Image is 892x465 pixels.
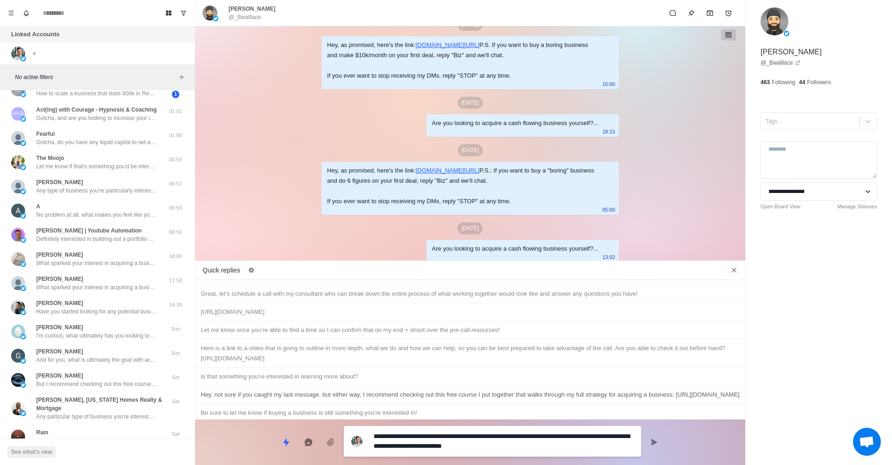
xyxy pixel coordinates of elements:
p: [DATE] [458,97,483,109]
img: picture [20,189,26,194]
img: picture [213,16,218,21]
a: Manage Statuses [837,203,877,211]
div: Let me know once you’re able to find a time so I can confirm that on my end + shoot over the pre-... [201,325,740,335]
button: Quick replies [277,433,295,452]
button: Show unread conversations [176,6,191,20]
p: [PERSON_NAME] [36,275,83,283]
button: Menu [4,6,19,20]
img: picture [11,252,25,266]
p: 14:30 [164,301,187,309]
p: Sat [164,430,187,438]
p: Let me know if that’s something you’d be interested in and I can set you up on a call with my con... [36,162,157,171]
a: [DOMAIN_NAME][URL] [416,41,479,48]
img: picture [11,373,25,387]
p: [DATE] [458,222,483,234]
img: picture [20,116,26,122]
button: Add filters [176,72,187,83]
p: 01:00 [164,132,187,139]
div: Hey, not sure if you caught my last message, but either way, I recommend checking out this free c... [201,390,740,400]
span: 1 [172,91,179,98]
img: picture [11,228,25,242]
img: picture [20,165,26,170]
p: I'm curious, what ultimately has you looking to acquiring a cash-flowing business? [36,332,157,340]
p: 00:55 [164,204,187,212]
p: Following [772,78,795,86]
img: picture [20,140,26,146]
p: Any particular type of business you're interested in acquiring specifically? [36,412,157,421]
button: Close quick replies [727,263,741,278]
a: @_Bwalllace [761,59,800,67]
p: [DATE] [458,144,483,156]
div: Hey, as promised, here's the link: P.S.: If you want to buy a "boring" business and do 6 figures ... [327,166,598,206]
div: Be sure to let me know if buying a business is still something you're interested in! [201,408,740,418]
button: Add account [29,48,40,59]
p: 00:59 [164,156,187,164]
img: picture [20,213,26,219]
p: [PERSON_NAME] [229,5,275,13]
button: Mark as unread [663,4,682,22]
button: Add reminder [719,4,738,22]
p: [PERSON_NAME] [36,251,83,259]
p: Sat [164,373,187,381]
p: [PERSON_NAME] [36,299,83,307]
p: [PERSON_NAME] | Youtube Automation [36,226,142,235]
p: Gotcha, do you have any liquid capital to set aside to acquire a business? [36,138,157,146]
p: @_Bwalllace [229,13,261,21]
img: picture [20,56,26,61]
img: picture [20,92,26,97]
button: Add media [321,433,340,452]
img: picture [11,401,25,415]
div: Open chat [853,428,881,456]
div: Are you looking to acquire a cash flowing business yourself?... [432,118,598,128]
img: picture [20,334,26,339]
p: 44 [799,78,805,86]
p: Have you started looking for any potential businesses to acquire yet? [36,437,157,445]
img: picture [20,286,26,291]
p: Definitely interested in building out a portfolio of faceless channels. [36,235,157,243]
div: Here is a link to a video that is going to outline in more depth, what we do and how we can help,... [201,343,740,364]
button: Archive [701,4,719,22]
img: picture [351,436,362,447]
div: Is that something you're interested in learning more about? [201,372,740,382]
button: See what's new [7,446,56,458]
p: The Moojo [36,154,64,162]
img: picture [11,46,25,60]
button: Edit quick replies [244,263,259,278]
p: [PERSON_NAME] [761,46,822,58]
p: Sun [164,325,187,333]
p: Linked Accounts [11,30,59,39]
img: picture [11,204,25,218]
button: Send message [645,433,663,452]
p: Fearful [36,130,55,138]
div: Are you looking to acquire a cash flowing business yourself?... [432,244,598,254]
p: But I recommend checking out this free course that breaks down my full strategy for acquiring a b... [36,380,157,388]
p: How to scale a business that does 600k in Revenue to 2-3M [36,89,157,98]
p: [PERSON_NAME], [US_STATE] Homes Realty & Mortgage [36,396,164,412]
p: And for you, what is ultimately the goal with acquiring a business? [36,356,157,364]
p: Sat [164,398,187,405]
button: Pin [682,4,701,22]
a: [DOMAIN_NAME][URL] [416,167,479,174]
img: picture [11,179,25,193]
img: picture [11,155,25,169]
img: picture [11,300,25,314]
img: picture [20,237,26,243]
p: [PERSON_NAME] [36,347,83,356]
p: 18:15 [602,126,615,137]
p: Quick replies [203,266,240,275]
p: [PERSON_NAME] [36,372,83,380]
img: picture [11,107,25,121]
div: Hey, as promised, here's the link: P.S. If you want to buy a boring business and make $10k/month ... [327,40,598,81]
p: No active filters [15,73,176,81]
img: picture [11,276,25,290]
p: 18:00 [164,252,187,260]
p: Act(ing) with Courage - Hypnosis & Coaching [36,106,157,114]
img: picture [11,349,25,363]
p: Gotcha, and are you looking to increase your income through acquiring a cash flowing business spe... [36,114,157,122]
img: picture [11,131,25,145]
p: No problem at all, what makes you feel like you're a year away from pulling the trigger? [36,211,157,219]
p: Followers [807,78,831,86]
img: picture [761,7,788,35]
img: picture [203,6,217,20]
p: Any type of business you're particularly interested in? [36,186,157,195]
